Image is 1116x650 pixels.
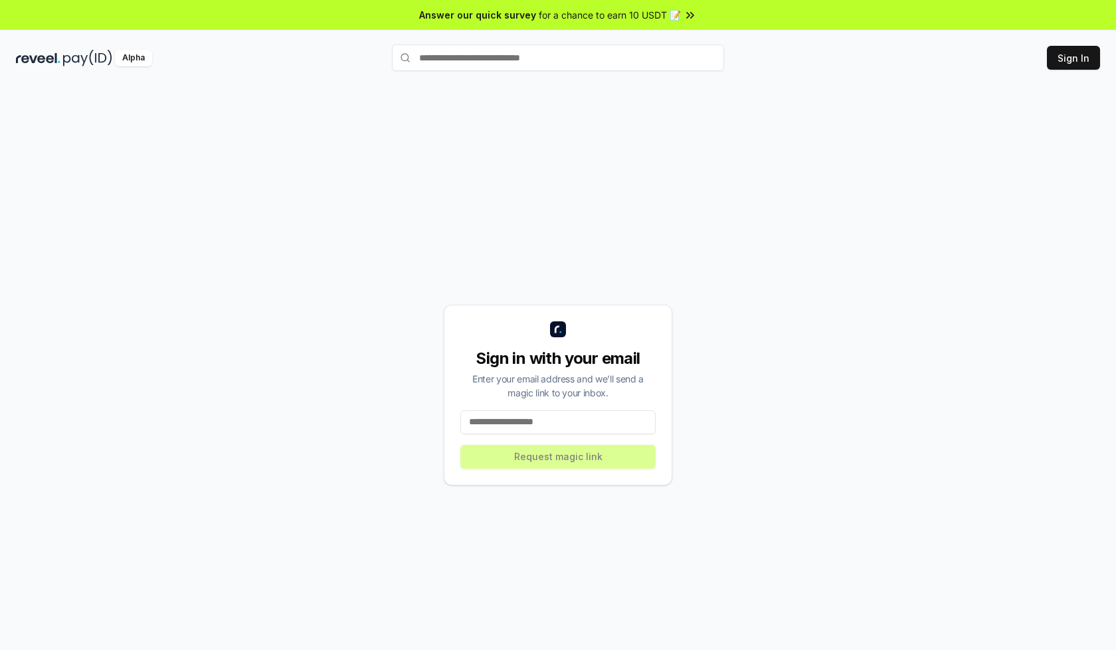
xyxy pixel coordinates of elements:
[550,321,566,337] img: logo_small
[63,50,112,66] img: pay_id
[1047,46,1100,70] button: Sign In
[16,50,60,66] img: reveel_dark
[460,348,656,369] div: Sign in with your email
[539,8,681,22] span: for a chance to earn 10 USDT 📝
[460,372,656,400] div: Enter your email address and we’ll send a magic link to your inbox.
[115,50,152,66] div: Alpha
[419,8,536,22] span: Answer our quick survey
